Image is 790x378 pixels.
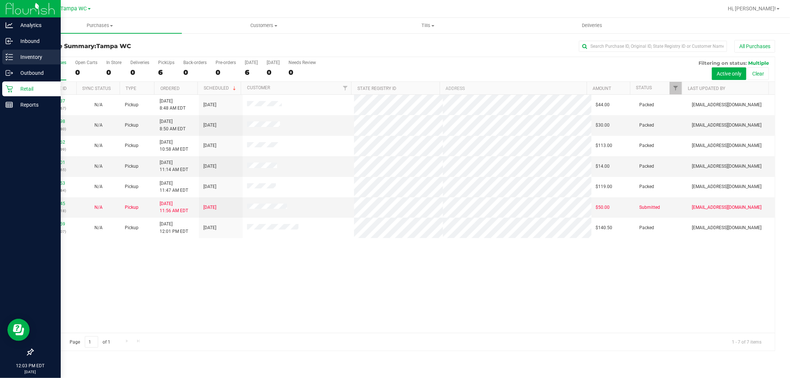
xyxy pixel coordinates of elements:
[692,163,761,170] span: [EMAIL_ADDRESS][DOMAIN_NAME]
[572,22,612,29] span: Deliveries
[640,163,654,170] span: Packed
[125,183,139,190] span: Pickup
[346,22,510,29] span: Tills
[636,85,652,90] a: Status
[748,60,769,66] span: Multiple
[44,98,65,104] a: 11821137
[126,86,136,91] a: Type
[3,362,57,369] p: 12:03 PM EDT
[216,68,236,77] div: 0
[96,43,131,50] span: Tampa WC
[125,163,139,170] span: Pickup
[3,369,57,375] p: [DATE]
[289,68,316,77] div: 0
[94,102,103,107] span: Not Applicable
[106,68,121,77] div: 0
[44,201,65,206] a: 11822545
[182,18,346,33] a: Customers
[692,224,761,231] span: [EMAIL_ADDRESS][DOMAIN_NAME]
[640,183,654,190] span: Packed
[44,221,65,227] a: 11822559
[670,82,682,94] a: Filter
[160,180,188,194] span: [DATE] 11:47 AM EDT
[6,101,13,108] inline-svg: Reports
[734,40,775,53] button: All Purchases
[94,224,103,231] button: N/A
[357,86,396,91] a: State Registry ID
[13,37,57,46] p: Inbound
[245,68,258,77] div: 6
[728,6,776,11] span: Hi, [PERSON_NAME]!
[245,60,258,65] div: [DATE]
[94,163,103,170] button: N/A
[44,140,65,145] a: 11822062
[75,68,97,77] div: 0
[593,86,611,91] a: Amount
[6,21,13,29] inline-svg: Analytics
[183,68,207,77] div: 0
[160,98,186,112] span: [DATE] 8:48 AM EDT
[204,86,237,91] a: Scheduled
[692,101,761,108] span: [EMAIL_ADDRESS][DOMAIN_NAME]
[203,101,216,108] span: [DATE]
[63,336,117,348] span: Page of 1
[160,139,188,153] span: [DATE] 10:58 AM EDT
[692,204,761,211] span: [EMAIL_ADDRESS][DOMAIN_NAME]
[640,122,654,129] span: Packed
[13,68,57,77] p: Outbound
[247,85,270,90] a: Customer
[267,60,280,65] div: [DATE]
[640,224,654,231] span: Packed
[13,100,57,109] p: Reports
[94,143,103,148] span: Not Applicable
[346,18,510,33] a: Tills
[203,142,216,149] span: [DATE]
[18,18,182,33] a: Purchases
[94,183,103,190] button: N/A
[130,60,149,65] div: Deliveries
[747,67,769,80] button: Clear
[160,221,188,235] span: [DATE] 12:01 PM EDT
[44,181,65,186] a: 11822353
[596,122,610,129] span: $30.00
[6,69,13,77] inline-svg: Outbound
[579,41,727,52] input: Search Purchase ID, Original ID, State Registry ID or Customer Name...
[692,183,761,190] span: [EMAIL_ADDRESS][DOMAIN_NAME]
[203,204,216,211] span: [DATE]
[160,200,188,214] span: [DATE] 11:56 AM EDT
[18,22,182,29] span: Purchases
[125,204,139,211] span: Pickup
[7,319,30,341] iframe: Resource center
[61,6,87,12] span: Tampa WC
[130,68,149,77] div: 0
[640,101,654,108] span: Packed
[596,224,613,231] span: $140.50
[182,22,346,29] span: Customers
[596,101,610,108] span: $44.00
[640,142,654,149] span: Packed
[13,21,57,30] p: Analytics
[692,142,761,149] span: [EMAIL_ADDRESS][DOMAIN_NAME]
[6,37,13,45] inline-svg: Inbound
[13,53,57,61] p: Inventory
[94,205,103,210] span: Not Applicable
[339,82,351,94] a: Filter
[183,60,207,65] div: Back-orders
[510,18,674,33] a: Deliveries
[203,122,216,129] span: [DATE]
[289,60,316,65] div: Needs Review
[44,119,65,124] a: 11821298
[125,122,139,129] span: Pickup
[82,86,111,91] a: Sync Status
[94,164,103,169] span: Not Applicable
[596,183,613,190] span: $119.00
[125,224,139,231] span: Pickup
[596,204,610,211] span: $50.00
[596,163,610,170] span: $14.00
[726,336,767,347] span: 1 - 7 of 7 items
[94,101,103,108] button: N/A
[216,60,236,65] div: Pre-orders
[94,122,103,129] button: N/A
[440,82,587,95] th: Address
[160,159,188,173] span: [DATE] 11:14 AM EDT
